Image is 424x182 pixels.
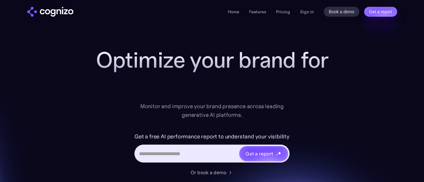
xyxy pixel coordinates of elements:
[276,151,277,152] img: star
[191,169,226,176] div: Or book a demo
[276,9,290,15] a: Pricing
[276,154,278,156] img: star
[134,132,290,166] form: Hero URL Input Form
[27,7,73,17] img: cognizo logo
[300,8,314,15] a: Sign in
[324,7,359,17] a: Book a demo
[134,132,290,142] label: Get a free AI performance report to understand your visibility
[278,151,282,155] img: star
[27,7,73,17] a: home
[245,150,273,157] div: Get a report
[89,48,335,72] h1: Optimize your brand for
[228,9,239,15] a: Home
[239,146,289,162] a: Get a reportstarstarstar
[364,7,397,17] a: Get a report
[191,169,234,176] a: Or book a demo
[249,9,266,15] a: Features
[136,102,288,119] div: Monitor and improve your brand presence across leading generative AI platforms.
